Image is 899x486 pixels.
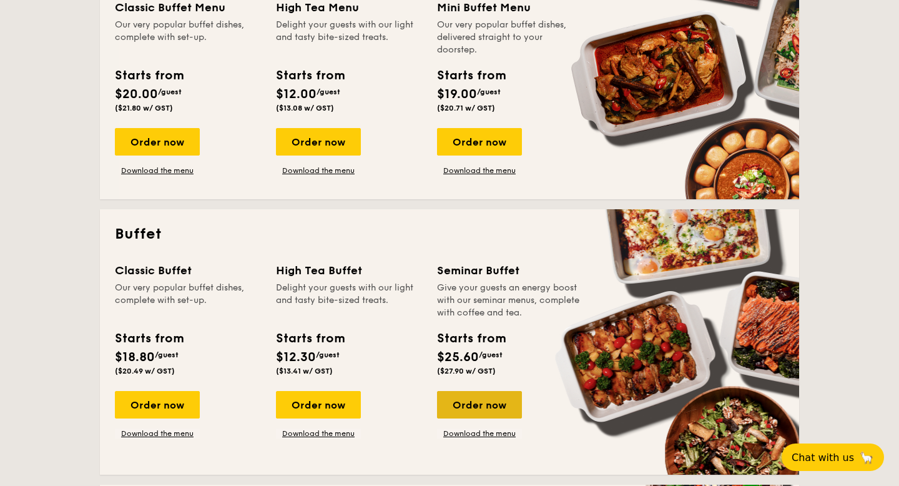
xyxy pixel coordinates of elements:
[479,350,503,359] span: /guest
[115,19,261,56] div: Our very popular buffet dishes, complete with set-up.
[276,166,361,176] a: Download the menu
[437,104,495,112] span: ($20.71 w/ GST)
[276,128,361,156] div: Order now
[792,452,854,464] span: Chat with us
[115,87,158,102] span: $20.00
[276,66,344,85] div: Starts from
[115,282,261,319] div: Our very popular buffet dishes, complete with set-up.
[115,66,183,85] div: Starts from
[276,429,361,439] a: Download the menu
[859,450,874,465] span: 🦙
[316,350,340,359] span: /guest
[782,444,884,471] button: Chat with us🦙
[317,87,340,96] span: /guest
[115,367,175,375] span: ($20.49 w/ GST)
[115,429,200,439] a: Download the menu
[115,104,173,112] span: ($21.80 w/ GST)
[276,350,316,365] span: $12.30
[477,87,501,96] span: /guest
[276,329,344,348] div: Starts from
[276,367,333,375] span: ($13.41 w/ GST)
[115,350,155,365] span: $18.80
[437,282,583,319] div: Give your guests an energy boost with our seminar menus, complete with coffee and tea.
[276,262,422,279] div: High Tea Buffet
[437,329,505,348] div: Starts from
[276,87,317,102] span: $12.00
[437,429,522,439] a: Download the menu
[115,166,200,176] a: Download the menu
[115,262,261,279] div: Classic Buffet
[155,350,179,359] span: /guest
[276,391,361,419] div: Order now
[437,166,522,176] a: Download the menu
[115,391,200,419] div: Order now
[437,367,496,375] span: ($27.90 w/ GST)
[276,104,334,112] span: ($13.08 w/ GST)
[158,87,182,96] span: /guest
[437,66,505,85] div: Starts from
[115,128,200,156] div: Order now
[437,19,583,56] div: Our very popular buffet dishes, delivered straight to your doorstep.
[276,282,422,319] div: Delight your guests with our light and tasty bite-sized treats.
[115,224,784,244] h2: Buffet
[115,329,183,348] div: Starts from
[437,391,522,419] div: Order now
[437,87,477,102] span: $19.00
[437,128,522,156] div: Order now
[437,350,479,365] span: $25.60
[276,19,422,56] div: Delight your guests with our light and tasty bite-sized treats.
[437,262,583,279] div: Seminar Buffet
